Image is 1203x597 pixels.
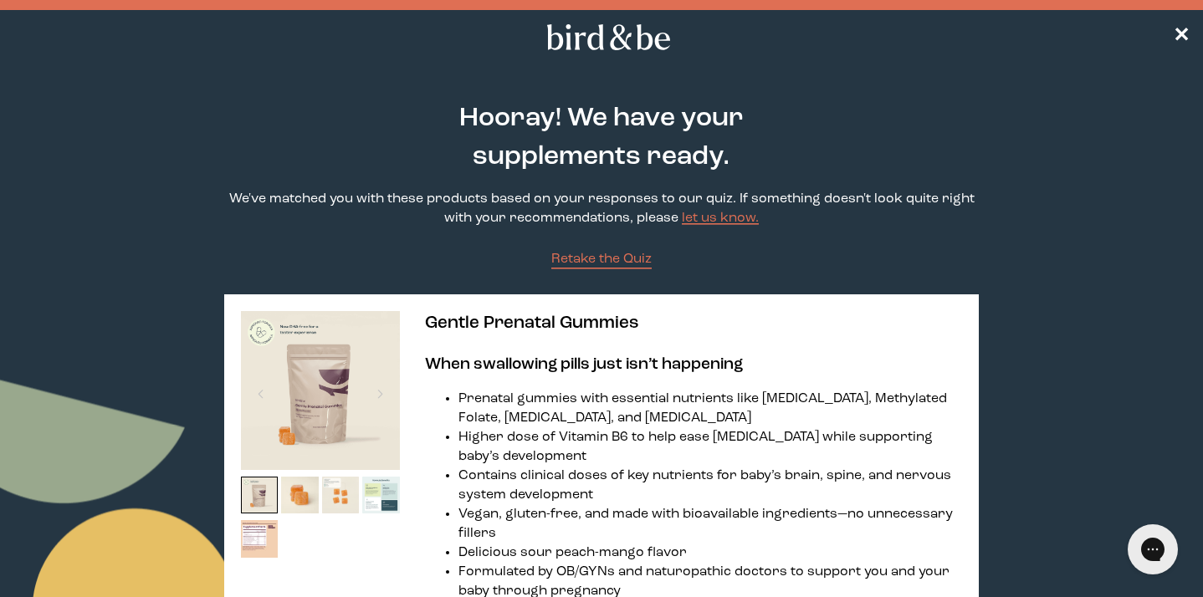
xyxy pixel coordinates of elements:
h3: When swallowing pills just isn’t happening [425,353,963,376]
a: let us know. [682,212,759,225]
li: Higher dose of Vitamin B6 to help ease [MEDICAL_DATA] while supporting baby’s development [458,428,963,467]
li: Delicious sour peach-mango flavor [458,543,963,563]
h2: Hooray! We have your supplements ready. [375,99,828,176]
img: thumbnail image [241,477,279,514]
img: thumbnail image [362,477,400,514]
span: Retake the Quiz [551,253,652,266]
img: thumbnail image [281,477,319,514]
img: thumbnail image [322,477,360,514]
p: We've matched you with these products based on your responses to our quiz. If something doesn't l... [224,190,980,228]
span: ✕ [1173,27,1190,47]
li: Vegan, gluten-free, and made with bioavailable ingredients—no unnecessary fillers [458,505,963,543]
iframe: Gorgias live chat messenger [1119,518,1186,580]
li: Contains clinical doses of key nutrients for baby’s brain, spine, and nervous system development [458,467,963,505]
a: Retake the Quiz [551,250,652,269]
img: thumbnail image [241,520,279,558]
span: Gentle Prenatal Gummies [425,314,639,332]
img: thumbnail image [241,311,400,470]
li: Prenatal gummies with essential nutrients like [MEDICAL_DATA], Methylated Folate, [MEDICAL_DATA],... [458,390,963,428]
a: ✕ [1173,23,1190,52]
